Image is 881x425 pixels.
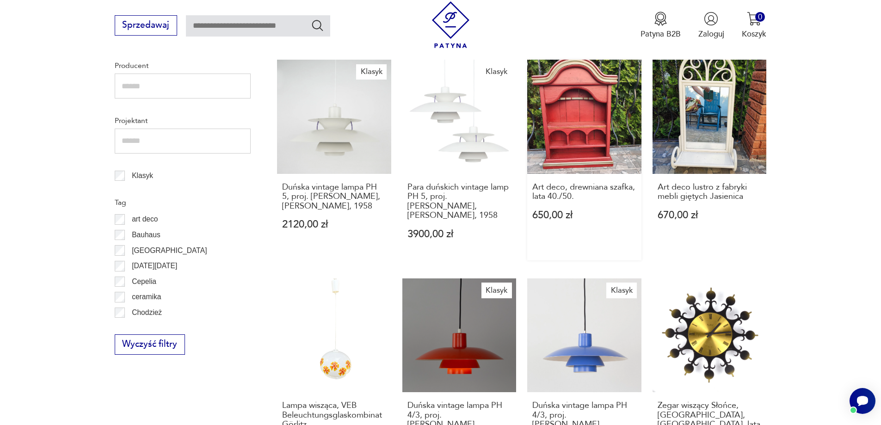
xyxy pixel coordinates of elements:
[132,213,158,225] p: art deco
[532,210,636,220] p: 650,00 zł
[527,60,641,260] a: Art deco, drewniana szafka, lata 40./50.Art deco, drewniana szafka, lata 40./50.650,00 zł
[658,210,762,220] p: 670,00 zł
[742,29,766,39] p: Koszyk
[132,229,160,241] p: Bauhaus
[311,18,324,32] button: Szukaj
[115,60,251,72] p: Producent
[132,245,207,257] p: [GEOGRAPHIC_DATA]
[658,183,762,202] h3: Art deco lustro z fabryki mebli giętych Jasienica
[115,15,177,36] button: Sprzedawaj
[115,197,251,209] p: Tag
[755,12,765,22] div: 0
[427,1,474,48] img: Patyna - sklep z meblami i dekoracjami vintage
[641,12,681,39] a: Ikona medaluPatyna B2B
[282,220,386,229] p: 2120,00 zł
[850,388,875,414] iframe: Smartsupp widget button
[407,183,511,221] h3: Para duńskich vintage lamp PH 5, proj. [PERSON_NAME], [PERSON_NAME], 1958
[698,12,724,39] button: Zaloguj
[132,307,162,319] p: Chodzież
[115,22,177,30] a: Sprzedawaj
[653,60,767,260] a: Art deco lustro z fabryki mebli giętych JasienicaArt deco lustro z fabryki mebli giętych Jasienic...
[115,115,251,127] p: Projektant
[641,29,681,39] p: Patyna B2B
[277,60,391,260] a: KlasykDuńska vintage lampa PH 5, proj. Poul Henningsen, Louis Poulsen, 1958Duńska vintage lampa P...
[132,276,156,288] p: Cepelia
[115,334,185,355] button: Wyczyść filtry
[641,12,681,39] button: Patyna B2B
[704,12,718,26] img: Ikonka użytkownika
[402,60,517,260] a: KlasykPara duńskich vintage lamp PH 5, proj. Poul Henningsen, Louis Poulsen, 1958Para duńskich vi...
[653,12,668,26] img: Ikona medalu
[132,170,153,182] p: Klasyk
[132,322,160,334] p: Ćmielów
[698,29,724,39] p: Zaloguj
[282,183,386,211] h3: Duńska vintage lampa PH 5, proj. [PERSON_NAME], [PERSON_NAME], 1958
[747,12,761,26] img: Ikona koszyka
[532,183,636,202] h3: Art deco, drewniana szafka, lata 40./50.
[132,260,177,272] p: [DATE][DATE]
[132,291,161,303] p: ceramika
[407,229,511,239] p: 3900,00 zł
[742,12,766,39] button: 0Koszyk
